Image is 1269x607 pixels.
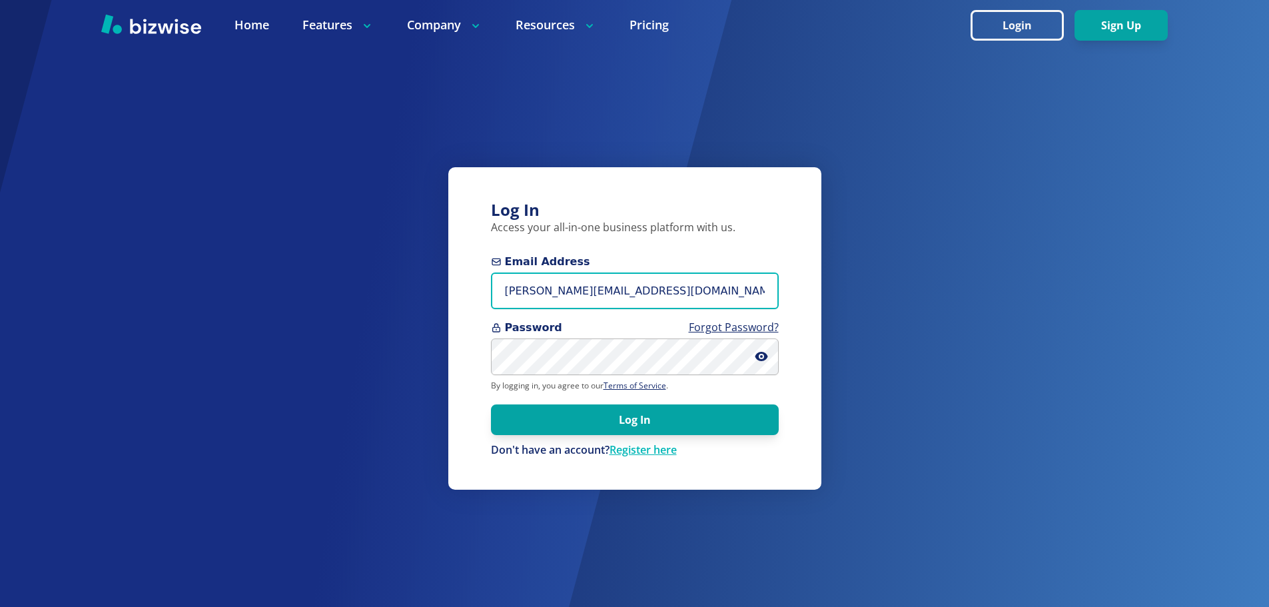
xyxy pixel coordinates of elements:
[630,17,669,33] a: Pricing
[491,380,779,391] p: By logging in, you agree to our .
[491,199,779,221] h3: Log In
[407,17,482,33] p: Company
[302,17,374,33] p: Features
[604,380,666,391] a: Terms of Service
[971,19,1074,32] a: Login
[516,17,596,33] p: Resources
[491,273,779,309] input: you@example.com
[491,443,779,458] p: Don't have an account?
[491,254,779,270] span: Email Address
[1074,10,1168,41] button: Sign Up
[971,10,1064,41] button: Login
[689,320,779,334] a: Forgot Password?
[491,443,779,458] div: Don't have an account?Register here
[491,221,779,235] p: Access your all-in-one business platform with us.
[234,17,269,33] a: Home
[491,404,779,435] button: Log In
[101,14,201,34] img: Bizwise Logo
[491,320,779,336] span: Password
[610,442,677,457] a: Register here
[1074,19,1168,32] a: Sign Up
